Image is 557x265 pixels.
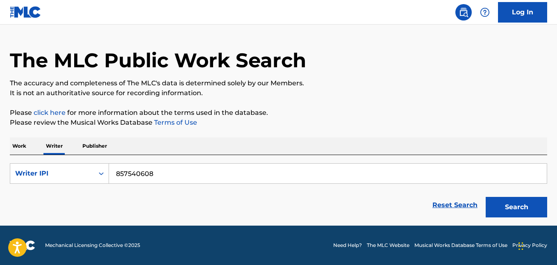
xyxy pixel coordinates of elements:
[455,4,472,21] a: Public Search
[43,137,65,155] p: Writer
[15,169,89,178] div: Writer IPI
[498,2,547,23] a: Log In
[45,242,140,249] span: Mechanical Licensing Collective © 2025
[10,240,35,250] img: logo
[10,108,547,118] p: Please for more information about the terms used in the database.
[367,242,409,249] a: The MLC Website
[480,7,490,17] img: help
[518,234,523,258] div: Drag
[152,119,197,126] a: Terms of Use
[80,137,109,155] p: Publisher
[10,137,29,155] p: Work
[512,242,547,249] a: Privacy Policy
[10,163,547,222] form: Search Form
[10,78,547,88] p: The accuracy and completeness of The MLC's data is determined solely by our Members.
[10,118,547,128] p: Please review the Musical Works Database
[477,4,493,21] div: Help
[333,242,362,249] a: Need Help?
[34,109,66,117] a: click here
[516,226,557,265] iframe: Chat Widget
[414,242,507,249] a: Musical Works Database Terms of Use
[10,48,306,73] h1: The MLC Public Work Search
[428,196,482,214] a: Reset Search
[10,6,41,18] img: MLC Logo
[10,88,547,98] p: It is not an authoritative source for recording information.
[486,197,547,217] button: Search
[459,7,468,17] img: search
